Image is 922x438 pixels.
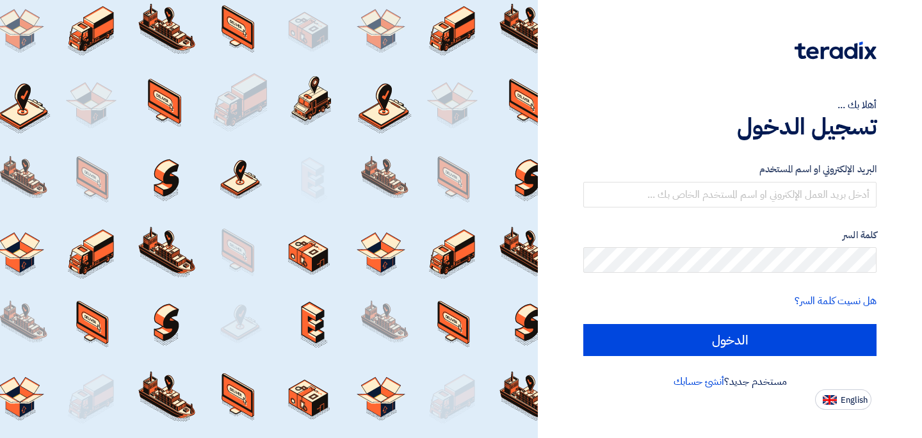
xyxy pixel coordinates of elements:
a: أنشئ حسابك [674,374,724,389]
input: أدخل بريد العمل الإلكتروني او اسم المستخدم الخاص بك ... [583,182,877,207]
label: كلمة السر [583,228,877,243]
span: English [841,396,868,405]
input: الدخول [583,324,877,356]
label: البريد الإلكتروني او اسم المستخدم [583,162,877,177]
img: Teradix logo [795,42,877,60]
img: en-US.png [823,395,837,405]
div: أهلا بك ... [583,97,877,113]
h1: تسجيل الدخول [583,113,877,141]
button: English [815,389,871,410]
div: مستخدم جديد؟ [583,374,877,389]
a: هل نسيت كلمة السر؟ [795,293,877,309]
